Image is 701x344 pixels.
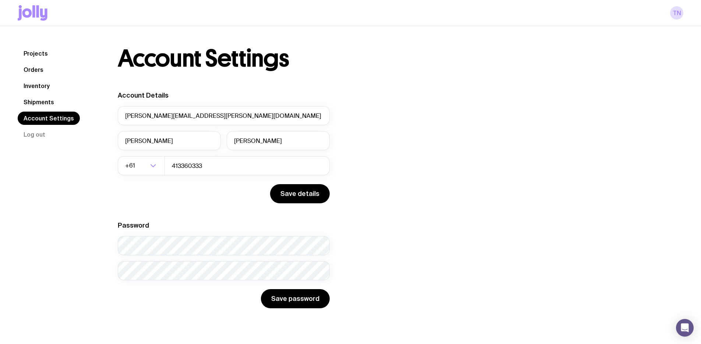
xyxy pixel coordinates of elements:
[118,221,149,229] label: Password
[164,156,330,175] input: 0400123456
[118,106,330,125] input: your@email.com
[118,131,221,150] input: First Name
[125,156,137,175] span: +61
[270,184,330,203] button: Save details
[18,128,51,141] button: Log out
[676,319,694,337] div: Open Intercom Messenger
[670,6,683,20] a: TN
[18,112,80,125] a: Account Settings
[118,91,169,99] label: Account Details
[18,47,54,60] a: Projects
[137,156,148,175] input: Search for option
[118,47,289,70] h1: Account Settings
[18,95,60,109] a: Shipments
[261,289,330,308] button: Save password
[118,156,165,175] div: Search for option
[18,63,49,76] a: Orders
[18,79,56,92] a: Inventory
[227,131,330,150] input: Last Name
